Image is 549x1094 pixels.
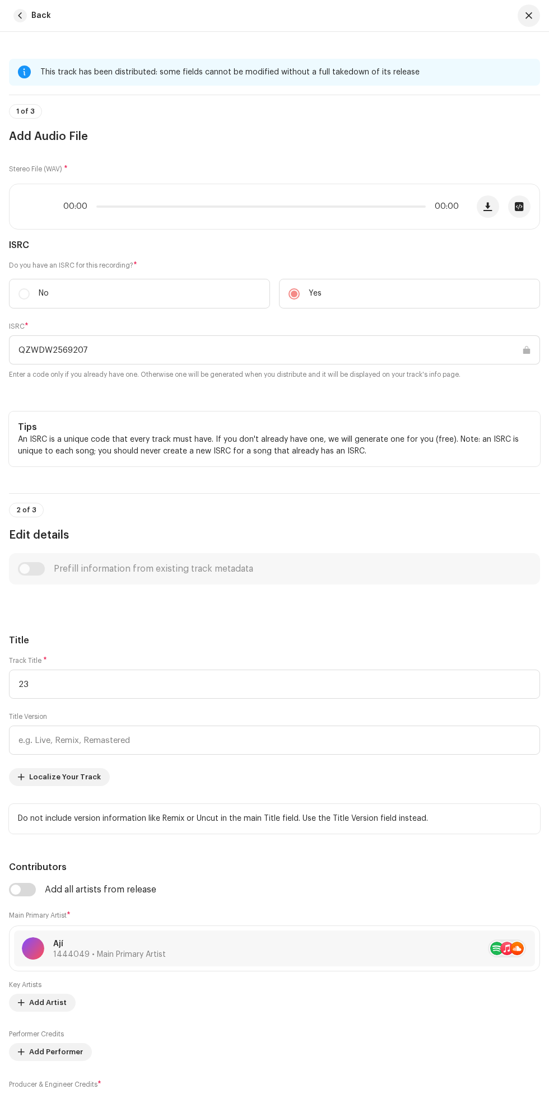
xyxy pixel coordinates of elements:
[9,166,62,172] small: Stereo File (WAV)
[9,322,29,331] label: ISRC
[29,766,101,788] span: Localize Your Track
[9,1030,64,1039] label: Performer Credits
[9,128,540,146] h3: Add Audio File
[430,202,459,211] span: 00:00
[9,634,540,647] h5: Title
[9,768,110,786] button: Localize Your Track
[9,994,76,1012] button: Add Artist
[18,434,531,457] p: An ISRC is a unique code that every track must have. If you don't already have one, we will gener...
[9,1081,97,1088] small: Producer & Engineer Credits
[9,526,540,544] h3: Edit details
[309,288,322,300] p: Yes
[9,712,47,721] label: Title Version
[53,938,166,950] p: Ají
[9,239,540,252] h5: ISRC
[9,912,67,919] small: Main Primary Artist
[9,335,540,364] input: ABXYZ#######
[9,656,47,665] label: Track Title
[29,992,67,1014] span: Add Artist
[40,66,531,79] div: This track has been distributed: some fields cannot be modified without a full takedown of its re...
[53,951,166,959] span: 1444049 • Main Primary Artist
[9,980,41,989] label: Key Artists
[9,261,540,270] label: Do you have an ISRC for this recording?
[9,4,60,27] button: Back
[18,813,531,825] p: Do not include version information like Remix or Uncut in the main Title field. Use the Title Ver...
[31,4,51,27] span: Back
[45,885,156,894] div: Add all artists from release
[9,670,540,699] input: Enter the name of the track
[9,726,540,755] input: e.g. Live, Remix, Remastered
[39,288,49,300] p: No
[63,202,92,211] span: 00:00
[9,861,540,874] h5: Contributors
[29,1041,83,1063] span: Add Performer
[9,369,460,380] small: Enter a code only if you already have one. Otherwise one will be generated when you distribute an...
[18,420,531,434] h5: Tips
[16,108,35,115] span: 1 of 3
[9,1043,92,1061] button: Add Performer
[16,507,36,513] span: 2 of 3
